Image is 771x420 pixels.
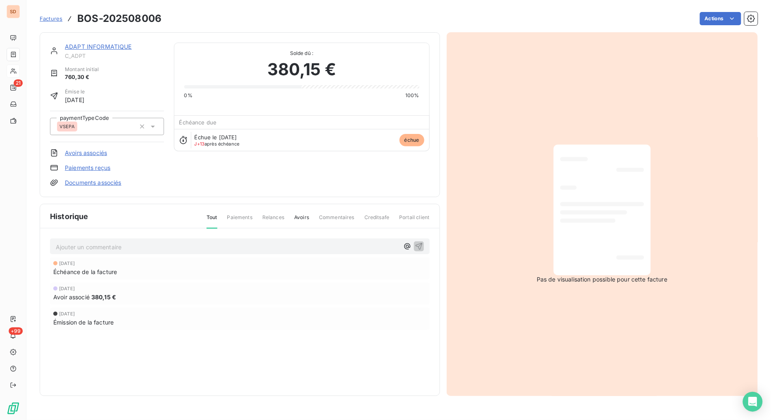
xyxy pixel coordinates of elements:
[65,179,121,187] a: Documents associés
[700,12,741,25] button: Actions
[179,119,217,126] span: Échéance due
[50,211,88,222] span: Historique
[65,149,107,157] a: Avoirs associés
[743,392,763,412] div: Open Intercom Messenger
[53,293,90,301] span: Avoir associé
[65,43,132,50] a: ADAPT INFORMATIQUE
[65,66,99,73] span: Montant initial
[65,164,110,172] a: Paiements reçus
[65,52,164,59] span: C_ADPT
[91,293,116,301] span: 380,15 €
[40,14,62,23] a: Factures
[14,79,23,87] span: 21
[262,214,284,228] span: Relances
[294,214,309,228] span: Avoirs
[59,124,75,129] span: VSEPA
[65,95,85,104] span: [DATE]
[227,214,252,228] span: Paiements
[364,214,390,228] span: Creditsafe
[195,141,205,147] span: J+13
[400,134,424,146] span: échue
[195,141,240,146] span: après échéance
[59,311,75,316] span: [DATE]
[53,318,114,327] span: Émission de la facture
[53,267,117,276] span: Échéance de la facture
[405,92,419,99] span: 100%
[59,261,75,266] span: [DATE]
[184,92,193,99] span: 0%
[537,275,667,284] span: Pas de visualisation possible pour cette facture
[77,11,162,26] h3: BOS-202508006
[195,134,237,141] span: Échue le [DATE]
[40,15,62,22] span: Factures
[59,286,75,291] span: [DATE]
[65,73,99,81] span: 760,30 €
[207,214,217,229] span: Tout
[184,50,419,57] span: Solde dû :
[7,5,20,18] div: SD
[399,214,429,228] span: Portail client
[9,327,23,335] span: +99
[267,57,336,82] span: 380,15 €
[319,214,355,228] span: Commentaires
[65,88,85,95] span: Émise le
[7,402,20,415] img: Logo LeanPay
